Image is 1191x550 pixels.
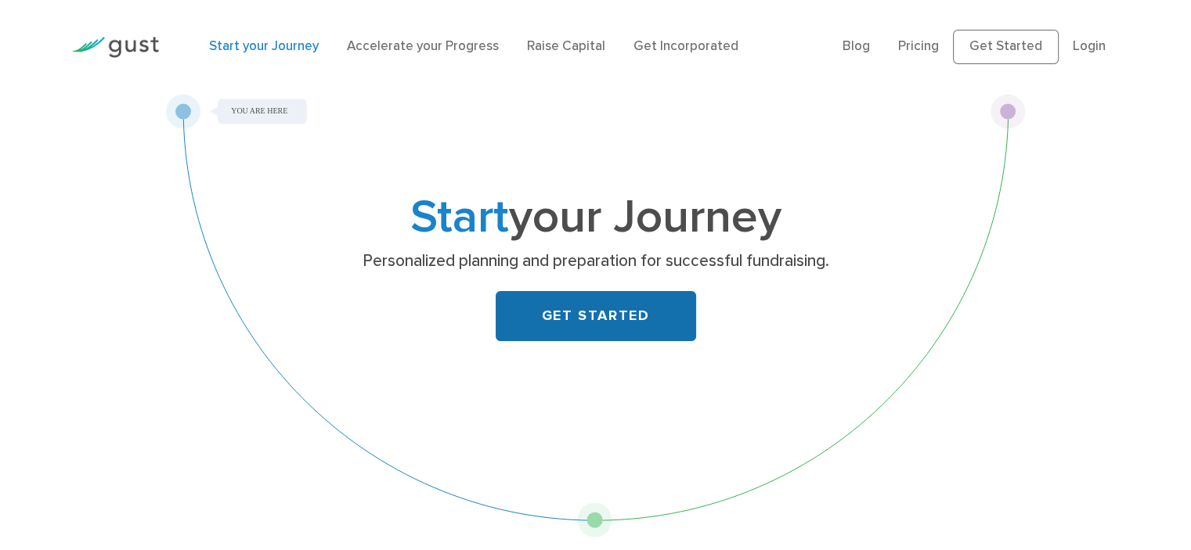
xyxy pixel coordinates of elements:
[496,291,696,341] a: GET STARTED
[209,38,319,54] a: Start your Journey
[1073,38,1106,54] a: Login
[287,196,905,239] h1: your Journey
[292,250,899,272] p: Personalized planning and preparation for successful fundraising.
[898,38,939,54] a: Pricing
[410,189,509,245] span: Start
[347,38,499,54] a: Accelerate your Progress
[633,38,738,54] a: Get Incorporated
[71,37,159,58] img: Gust Logo
[843,38,870,54] a: Blog
[527,38,605,54] a: Raise Capital
[953,30,1059,64] a: Get Started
